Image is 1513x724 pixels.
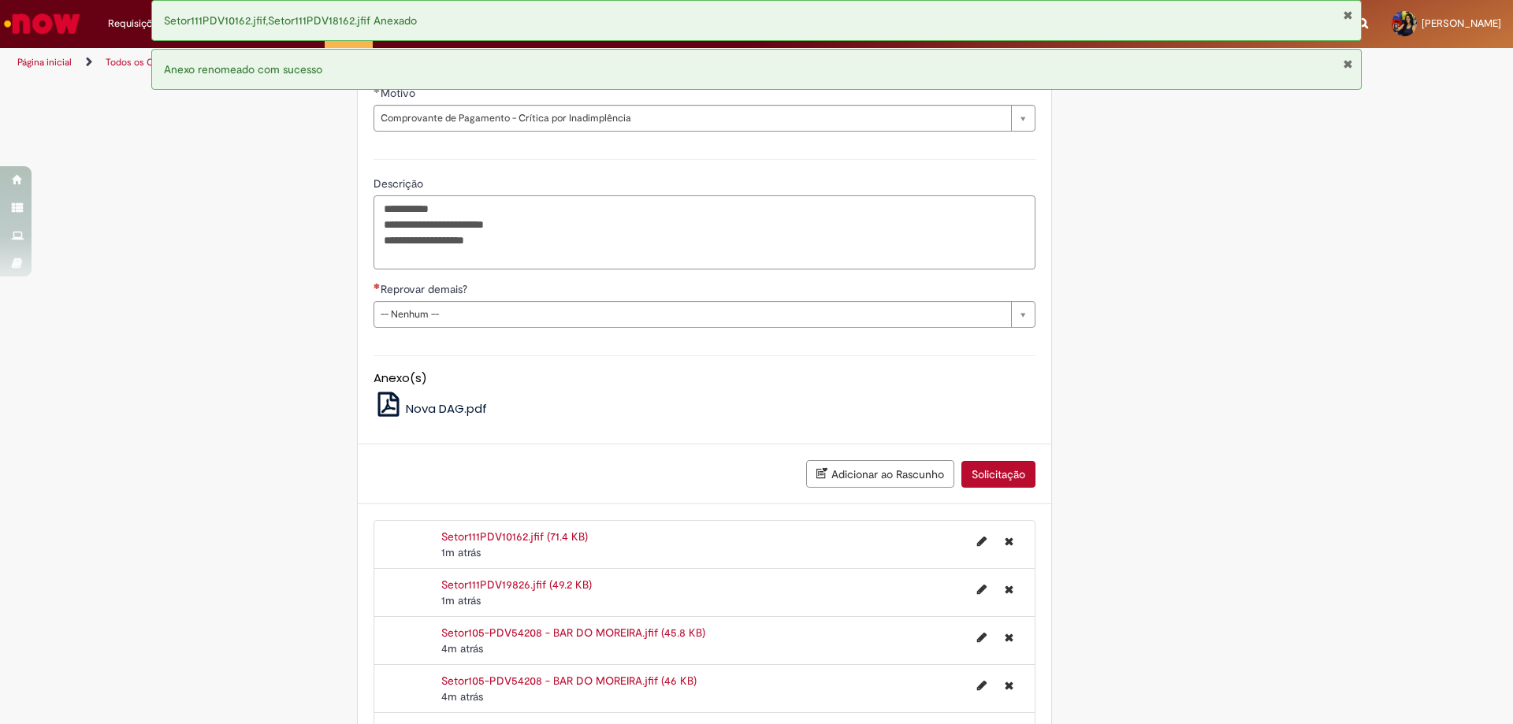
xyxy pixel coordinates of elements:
span: Comprovante de Pagamento - Crítica por Inadimplência [381,106,1003,131]
button: Excluir Setor111PDV19826.jfif [995,577,1023,602]
button: Fechar Notificação [1343,58,1353,70]
button: Editar nome de arquivo Setor111PDV10162.jfif [968,529,996,554]
span: Nova DAG.pdf [406,400,487,417]
button: Fechar Notificação [1343,9,1353,21]
button: Editar nome de arquivo Setor105-PDV54208 - BAR DO MOREIRA.jfif [968,625,996,650]
time: 30/09/2025 15:29:52 [441,593,481,607]
a: Página inicial [17,56,72,69]
a: Todos os Catálogos [106,56,189,69]
button: Excluir Setor111PDV10162.jfif [995,529,1023,554]
span: Setor111PDV10162.jfif,Setor111PDV18162.jfif Anexado [164,13,417,28]
span: Reprovar demais? [381,282,470,296]
button: Solicitação [961,461,1035,488]
a: Nova DAG.pdf [374,400,488,417]
a: Setor111PDV10162.jfif (71.4 KB) [441,529,588,544]
textarea: Descrição [374,195,1035,269]
img: ServiceNow [2,8,83,39]
span: 4m atrás [441,641,483,655]
span: Motivo [381,86,418,100]
a: Setor105-PDV54208 - BAR DO MOREIRA.jfif (46 KB) [441,674,697,688]
span: 1m atrás [441,593,481,607]
span: 4m atrás [441,689,483,704]
span: [PERSON_NAME] [1422,17,1501,30]
time: 30/09/2025 15:27:05 [441,641,483,655]
button: Excluir Setor105-PDV54208 - BAR DO MOREIRA.jfif [995,625,1023,650]
a: Setor105-PDV54208 - BAR DO MOREIRA.jfif (45.8 KB) [441,626,705,640]
button: Editar nome de arquivo Setor105-PDV54208 - BAR DO MOREIRA.jfif [968,673,996,698]
span: Anexo renomeado com sucesso [164,62,322,76]
span: Requisições [108,16,163,32]
button: Editar nome de arquivo Setor111PDV19826.jfif [968,577,996,602]
span: -- Nenhum -- [381,302,1003,327]
span: 1m atrás [441,545,481,559]
a: Setor111PDV19826.jfif (49.2 KB) [441,577,592,592]
span: Descrição [374,176,426,191]
button: Adicionar ao Rascunho [806,460,954,488]
span: Necessários [374,283,381,289]
time: 30/09/2025 15:29:52 [441,545,481,559]
time: 30/09/2025 15:27:05 [441,689,483,704]
button: Excluir Setor105-PDV54208 - BAR DO MOREIRA.jfif [995,673,1023,698]
h5: Anexo(s) [374,372,1035,385]
ul: Trilhas de página [12,48,997,77]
